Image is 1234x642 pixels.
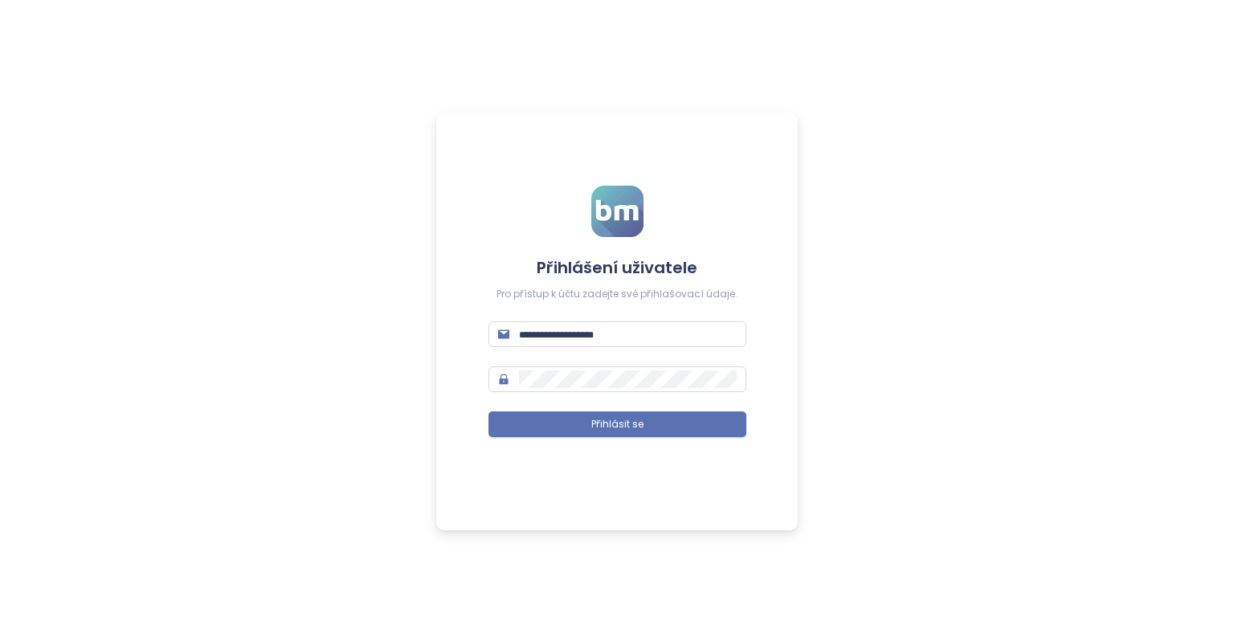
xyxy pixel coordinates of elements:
button: Přihlásit se [488,411,746,437]
img: logo [591,186,644,237]
span: mail [498,329,509,340]
span: Přihlásit se [591,417,644,432]
div: Pro přístup k účtu zadejte své přihlašovací údaje. [488,287,746,302]
span: lock [498,374,509,385]
h4: Přihlášení uživatele [488,256,746,279]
